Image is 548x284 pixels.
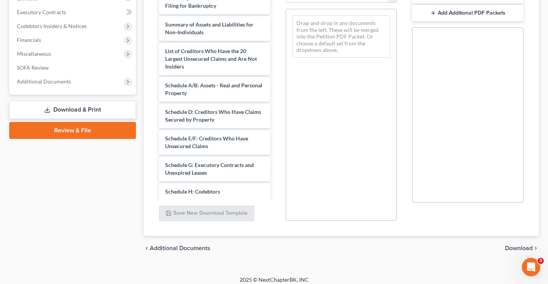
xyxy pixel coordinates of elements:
[538,258,544,264] span: 3
[17,78,71,85] span: Additional Documents
[17,23,87,29] span: Codebtors Insiders & Notices
[165,162,254,176] span: Schedule G: Executory Contracts and Unexpired Leases
[150,245,210,251] span: Additional Documents
[11,5,136,19] a: Executory Contracts
[505,245,539,251] button: Download chevron_right
[505,245,533,251] span: Download
[11,61,136,75] a: SOFA Review
[533,245,539,251] i: chevron_right
[17,9,66,15] span: Executory Contracts
[165,48,257,70] span: List of Creditors Who Have the 20 Largest Unsecured Claims and Are Not Insiders
[9,122,136,139] a: Review & File
[412,5,523,21] button: Add Additional PDF Packets
[165,109,261,123] span: Schedule D: Creditors Who Have Claims Secured by Property
[165,82,262,96] span: Schedule A/B: Assets - Real and Personal Property
[165,188,220,195] span: Schedule H: Codebtors
[144,245,210,251] a: chevron_left Additional Documents
[9,101,136,119] a: Download & Print
[159,205,254,222] button: Save New Download Template
[165,21,253,35] span: Summary of Assets and Liabilities for Non-Individuals
[144,245,150,251] i: chevron_left
[17,37,41,43] span: Financials
[17,50,51,57] span: Miscellaneous
[522,258,540,276] iframe: Intercom live chat
[292,15,391,58] div: Drag-and-drop in any documents from the left. These will be merged into the Petition PDF Packet. ...
[17,64,49,71] span: SOFA Review
[165,135,248,149] span: Schedule E/F: Creditors Who Have Unsecured Claims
